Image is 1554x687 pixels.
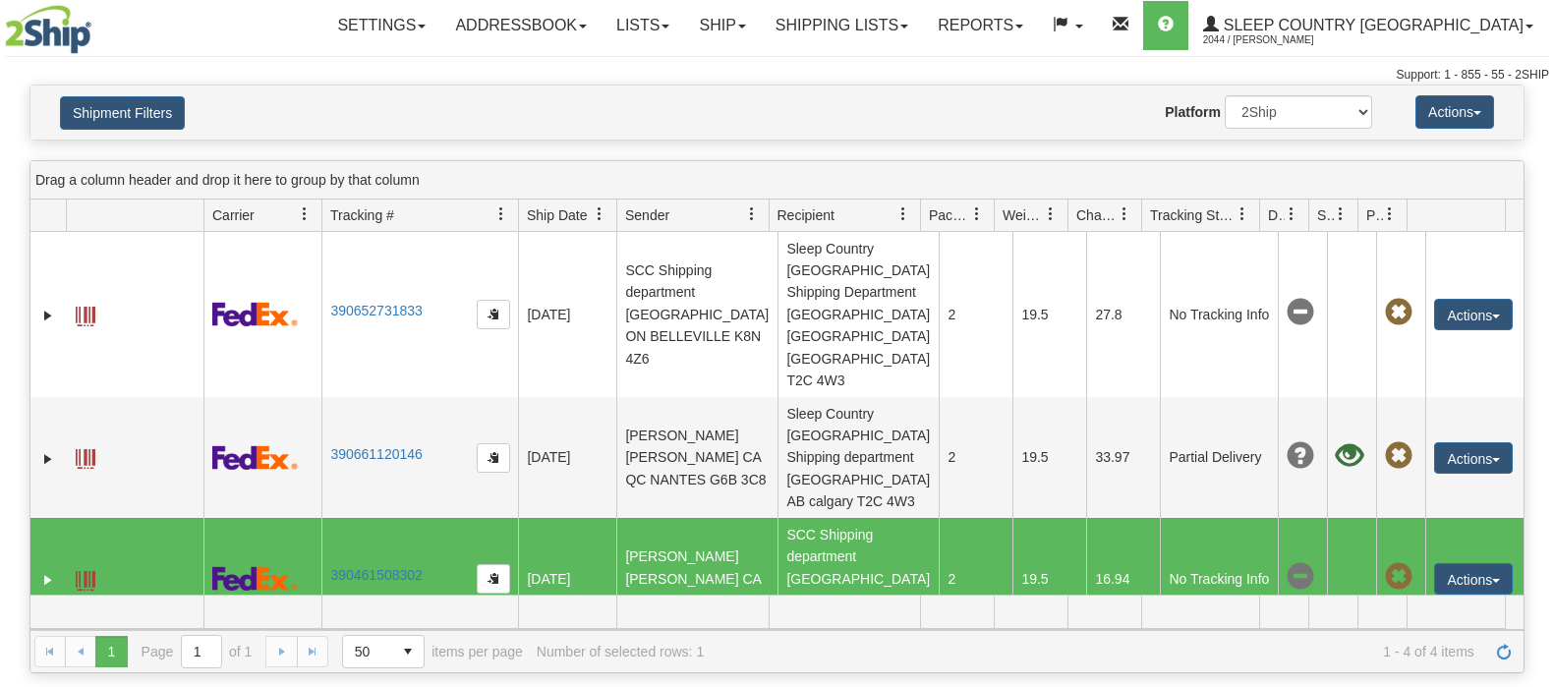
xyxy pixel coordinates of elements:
a: Recipient filter column settings [887,198,920,231]
a: Ship Date filter column settings [583,198,616,231]
button: Actions [1434,299,1513,330]
a: Delivery Status filter column settings [1275,198,1308,231]
div: Support: 1 - 855 - 55 - 2SHIP [5,67,1549,84]
span: Weight [1003,205,1044,225]
span: Pickup Not Assigned [1385,442,1412,470]
td: 19.5 [1012,232,1086,397]
button: Actions [1434,442,1513,474]
span: Shipment Issues [1317,205,1334,225]
a: Shipment Issues filter column settings [1324,198,1357,231]
span: Carrier [212,205,255,225]
input: Page 1 [182,636,221,667]
img: 2 - FedEx Express® [212,302,298,326]
span: No Tracking Info [1287,299,1314,326]
span: Ship Date [527,205,587,225]
td: 19.5 [1012,397,1086,518]
a: Charge filter column settings [1108,198,1141,231]
button: Shipment Filters [60,96,185,130]
span: Recipient [777,205,835,225]
span: items per page [342,635,523,668]
a: Tracking # filter column settings [485,198,518,231]
a: Ship [684,1,760,50]
a: Reports [923,1,1038,50]
td: 2 [939,518,1012,639]
td: [DATE] [518,518,616,639]
label: Platform [1165,102,1221,122]
td: 2 [939,232,1012,397]
a: Expand [38,570,58,590]
a: 390461508302 [330,567,422,583]
span: Sender [625,205,669,225]
a: Pickup Status filter column settings [1373,198,1407,231]
a: Expand [38,449,58,469]
td: 27.8 [1086,232,1160,397]
button: Copy to clipboard [477,564,510,594]
a: Lists [602,1,684,50]
a: Sleep Country [GEOGRAPHIC_DATA] 2044 / [PERSON_NAME] [1188,1,1548,50]
td: 19.5 [1012,518,1086,639]
a: Sender filter column settings [735,198,769,231]
td: Sleep Country [GEOGRAPHIC_DATA] Shipping Department [GEOGRAPHIC_DATA] [GEOGRAPHIC_DATA] [GEOGRAPH... [777,232,939,397]
button: Actions [1415,95,1494,129]
a: Label [76,298,95,329]
span: Packages [929,205,970,225]
img: 2 - FedEx Express® [212,566,298,591]
span: Shipment Issue Solved [1336,442,1363,470]
a: Weight filter column settings [1034,198,1067,231]
span: Tracking # [330,205,394,225]
button: Copy to clipboard [477,443,510,473]
span: Pickup Not Assigned [1385,563,1412,591]
a: Label [76,440,95,472]
div: Number of selected rows: 1 [537,644,704,659]
span: 2044 / [PERSON_NAME] [1203,30,1351,50]
td: [DATE] [518,397,616,518]
a: Expand [38,306,58,325]
span: Page of 1 [142,635,253,668]
button: Actions [1434,563,1513,595]
td: Sleep Country [GEOGRAPHIC_DATA] Shipping department [GEOGRAPHIC_DATA] AB calgary T2C 4W3 [777,397,939,518]
td: Partial Delivery [1160,397,1278,518]
img: 2 - FedEx Express® [212,445,298,470]
a: Carrier filter column settings [288,198,321,231]
a: 390661120146 [330,446,422,462]
td: [DATE] [518,232,616,397]
span: Pickup Not Assigned [1385,299,1412,326]
span: Delivery Status [1268,205,1285,225]
a: Refresh [1488,636,1520,667]
span: Unknown [1287,442,1314,470]
td: SCC Shipping department [GEOGRAPHIC_DATA] ON BELLEVILLE K8N 4Z6 [616,232,777,397]
span: Page sizes drop down [342,635,425,668]
td: 2 [939,397,1012,518]
span: Charge [1076,205,1118,225]
a: Packages filter column settings [960,198,994,231]
td: [PERSON_NAME] [PERSON_NAME] CA QC NANTES G6B 3C8 [616,397,777,518]
span: Sleep Country [GEOGRAPHIC_DATA] [1219,17,1524,33]
button: Copy to clipboard [477,300,510,329]
a: Addressbook [440,1,602,50]
a: Shipping lists [761,1,923,50]
td: SCC Shipping department [GEOGRAPHIC_DATA] ON BELLEVILLE K8N 4Z6 [777,518,939,639]
img: logo2044.jpg [5,5,91,54]
span: 1 - 4 of 4 items [718,644,1474,659]
div: grid grouping header [30,161,1524,200]
span: Pickup Status [1366,205,1383,225]
a: Label [76,562,95,594]
td: 16.94 [1086,518,1160,639]
a: 390652731833 [330,303,422,318]
span: select [392,636,424,667]
a: Settings [322,1,440,50]
span: No Tracking Info [1287,563,1314,591]
td: [PERSON_NAME] [PERSON_NAME] CA QC NANTES G6B 3C8 [616,518,777,639]
td: No Tracking Info [1160,518,1278,639]
span: Page 1 [95,636,127,667]
span: 50 [355,642,380,661]
td: 33.97 [1086,397,1160,518]
a: Tracking Status filter column settings [1226,198,1259,231]
iframe: chat widget [1509,243,1552,443]
span: Tracking Status [1150,205,1236,225]
td: No Tracking Info [1160,232,1278,397]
